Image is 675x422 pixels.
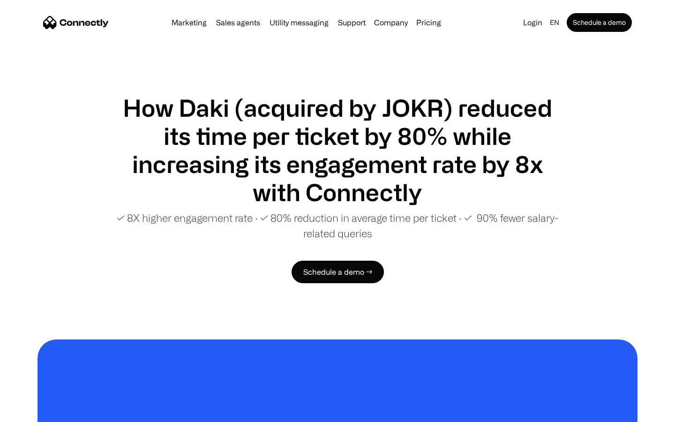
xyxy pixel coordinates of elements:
[334,19,369,26] a: Support
[550,16,559,29] div: en
[567,13,632,32] a: Schedule a demo
[9,405,56,419] aside: Language selected: English
[112,94,562,206] h1: How Daki (acquired by JOKR) reduced its time per ticket by 80% while increasing its engagement ra...
[412,19,445,26] a: Pricing
[266,19,332,26] a: Utility messaging
[112,210,562,241] p: ✓ 8X higher engagement rate ∙ ✓ 80% reduction in average time per ticket ∙ ✓ 90% fewer salary-rel...
[19,406,56,419] ul: Language list
[374,16,408,29] div: Company
[212,19,264,26] a: Sales agents
[292,261,384,283] a: Schedule a demo →
[168,19,210,26] a: Marketing
[519,16,546,29] a: Login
